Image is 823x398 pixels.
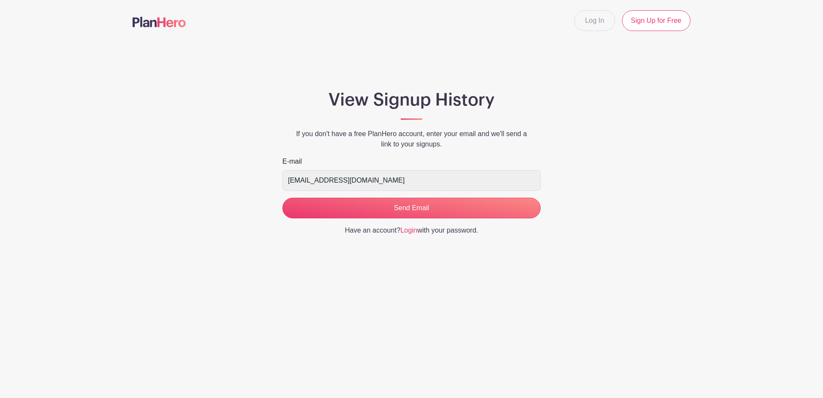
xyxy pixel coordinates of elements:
[282,198,541,218] input: Send Email
[400,227,417,234] a: Login
[282,156,302,167] label: E-mail
[622,10,690,31] a: Sign Up for Free
[282,170,541,191] input: e.g. julie@eventco.com
[282,90,541,110] h1: View Signup History
[574,10,615,31] a: Log In
[282,225,541,236] p: Have an account? with your password.
[133,17,186,27] img: logo-507f7623f17ff9eddc593b1ce0a138ce2505c220e1c5a4e2b4648c50719b7d32.svg
[282,129,541,149] p: If you don't have a free PlanHero account, enter your email and we'll send a link to your signups.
